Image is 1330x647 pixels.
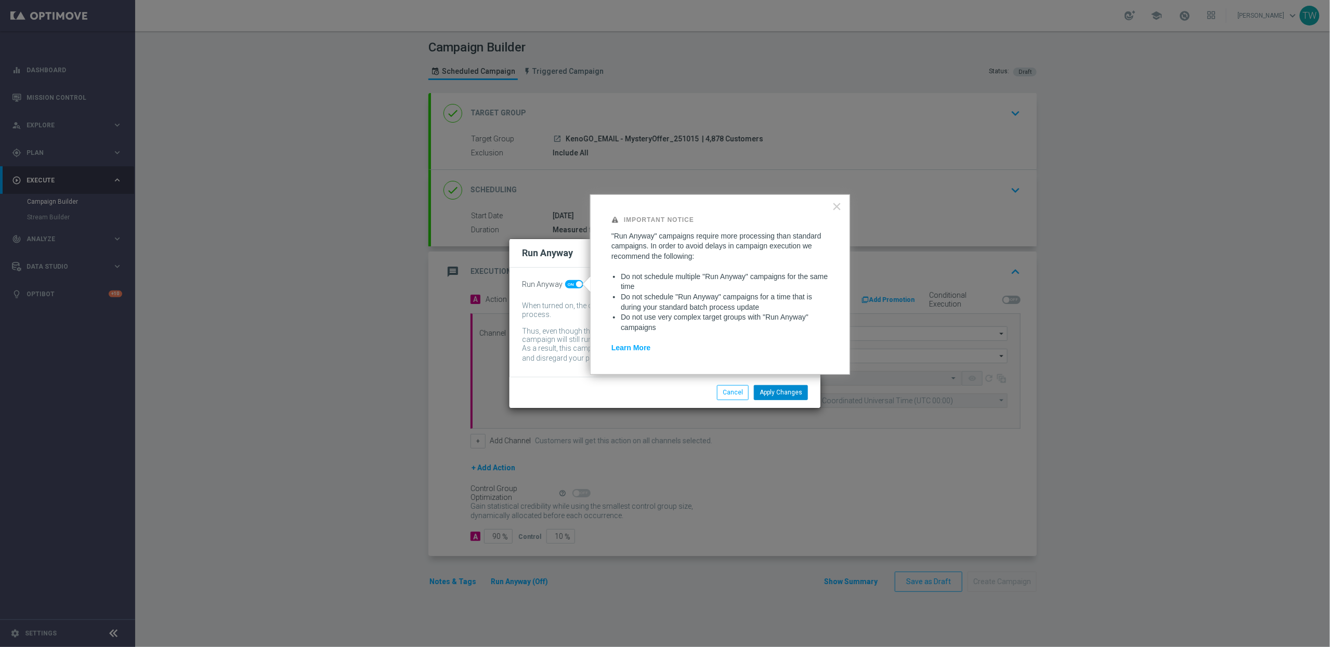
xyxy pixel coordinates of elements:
[621,272,828,292] li: Do not schedule multiple "Run Anyway" campaigns for the same time
[621,312,828,333] li: Do not use very complex target groups with "Run Anyway" campaigns
[611,344,650,352] a: Learn More
[621,292,828,312] li: Do not schedule "Run Anyway" campaigns for a time that is during your standard batch process update
[832,198,842,215] button: Close
[522,327,792,345] div: Thus, even though the batch-data process might not be complete by then, the campaign will still r...
[522,301,792,319] div: When turned on, the campaign will be executed regardless of your site's batch-data process.
[522,280,563,289] span: Run Anyway
[522,344,792,364] div: As a result, this campaign might include customers whose data has been changed and disregard your...
[624,216,694,223] strong: Important Notice
[611,231,828,262] p: "Run Anyway" campaigns require more processing than standard campaigns. In order to avoid delays ...
[754,385,808,400] button: Apply Changes
[522,247,573,259] h2: Run Anyway
[717,385,749,400] button: Cancel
